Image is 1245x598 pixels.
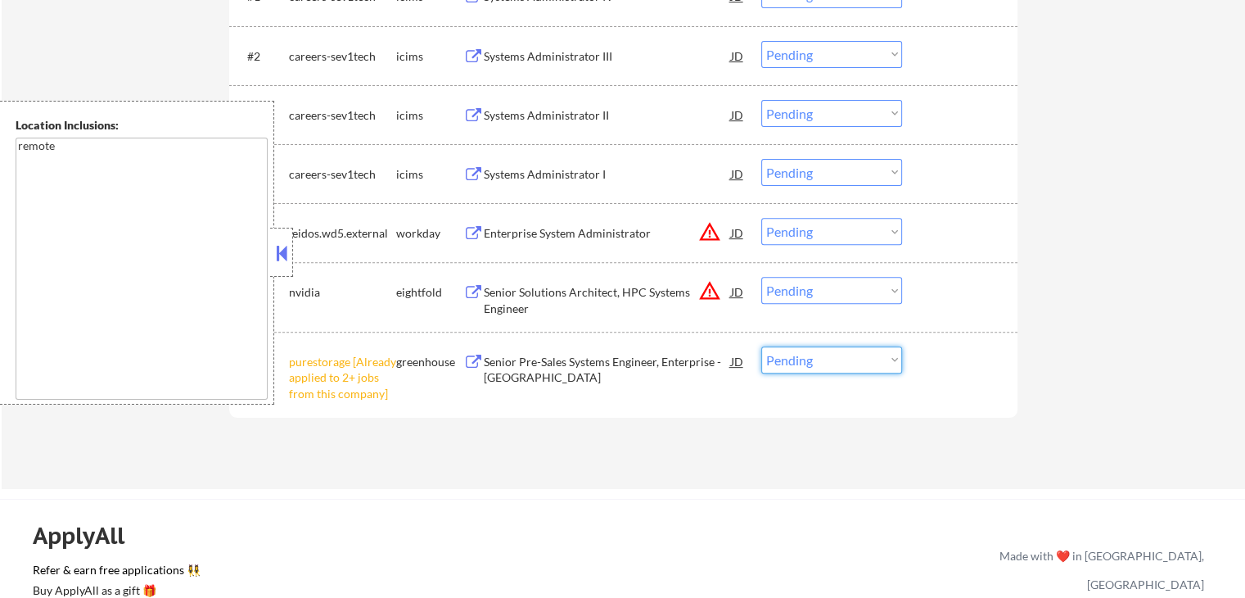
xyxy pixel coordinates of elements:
[729,347,746,376] div: JD
[289,107,396,124] div: careers-sev1tech
[484,284,731,316] div: Senior Solutions Architect, HPC Systems Engineer
[698,279,721,302] button: warning_amber
[396,107,463,124] div: icims
[16,117,268,134] div: Location Inclusions:
[484,354,731,386] div: Senior Pre-Sales Systems Engineer, Enterprise - [GEOGRAPHIC_DATA]
[484,225,731,242] div: Enterprise System Administrator
[289,166,396,183] div: careers-sev1tech
[33,564,657,582] a: Refer & earn free applications 👯‍♀️
[289,354,396,402] div: purestorage [Already applied to 2+ jobs from this company]
[729,100,746,129] div: JD
[289,284,396,301] div: nvidia
[396,284,463,301] div: eightfold
[729,159,746,188] div: JD
[33,522,143,550] div: ApplyAll
[33,585,196,596] div: Buy ApplyAll as a gift 🎁
[396,354,463,370] div: greenhouse
[396,166,463,183] div: icims
[484,166,731,183] div: Systems Administrator I
[484,48,731,65] div: Systems Administrator III
[289,48,396,65] div: careers-sev1tech
[484,107,731,124] div: Systems Administrator II
[396,225,463,242] div: workday
[729,41,746,70] div: JD
[729,218,746,247] div: JD
[729,277,746,306] div: JD
[396,48,463,65] div: icims
[247,48,276,65] div: #2
[289,225,396,242] div: leidos.wd5.external
[698,220,721,243] button: warning_amber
